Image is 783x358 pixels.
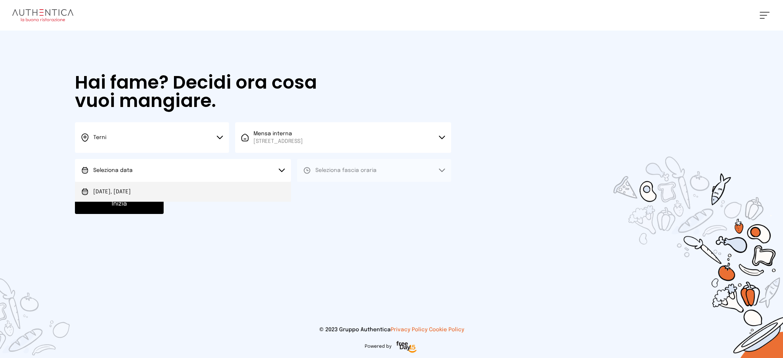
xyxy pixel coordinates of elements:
a: Privacy Policy [391,327,427,332]
span: Powered by [365,343,391,350]
button: Inizia [75,194,164,214]
span: Seleziona fascia oraria [315,168,377,173]
a: Cookie Policy [429,327,464,332]
button: Seleziona data [75,159,291,182]
img: logo-freeday.3e08031.png [395,340,419,355]
p: © 2023 Gruppo Authentica [12,326,771,334]
button: Seleziona fascia oraria [297,159,451,182]
span: Seleziona data [93,168,133,173]
span: [DATE], [DATE] [93,188,131,196]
